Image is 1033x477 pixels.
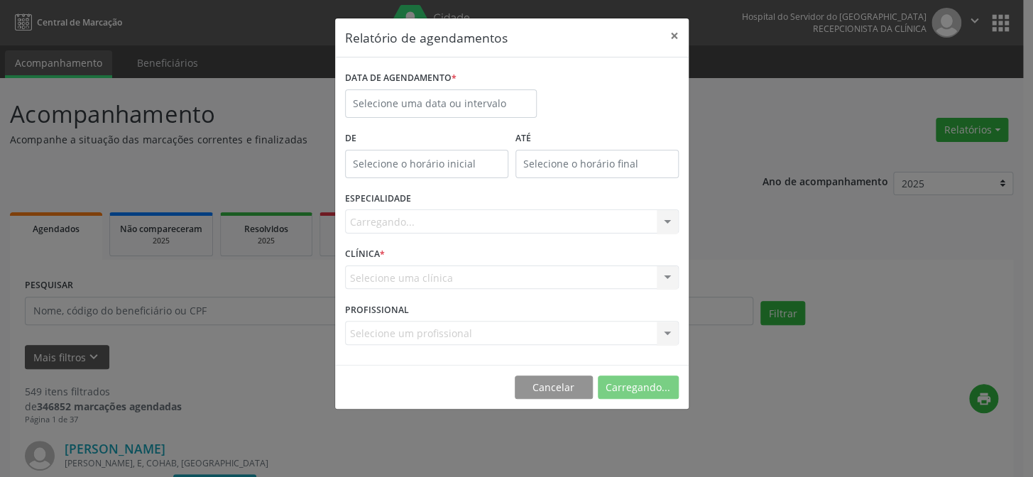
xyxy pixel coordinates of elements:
button: Close [660,18,689,53]
input: Selecione o horário inicial [345,150,508,178]
label: ATÉ [515,128,679,150]
label: DATA DE AGENDAMENTO [345,67,457,89]
label: PROFISSIONAL [345,299,409,321]
label: CLÍNICA [345,243,385,265]
input: Selecione o horário final [515,150,679,178]
button: Carregando... [598,375,679,400]
button: Cancelar [515,375,593,400]
input: Selecione uma data ou intervalo [345,89,537,118]
h5: Relatório de agendamentos [345,28,508,47]
label: De [345,128,508,150]
label: ESPECIALIDADE [345,188,411,210]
